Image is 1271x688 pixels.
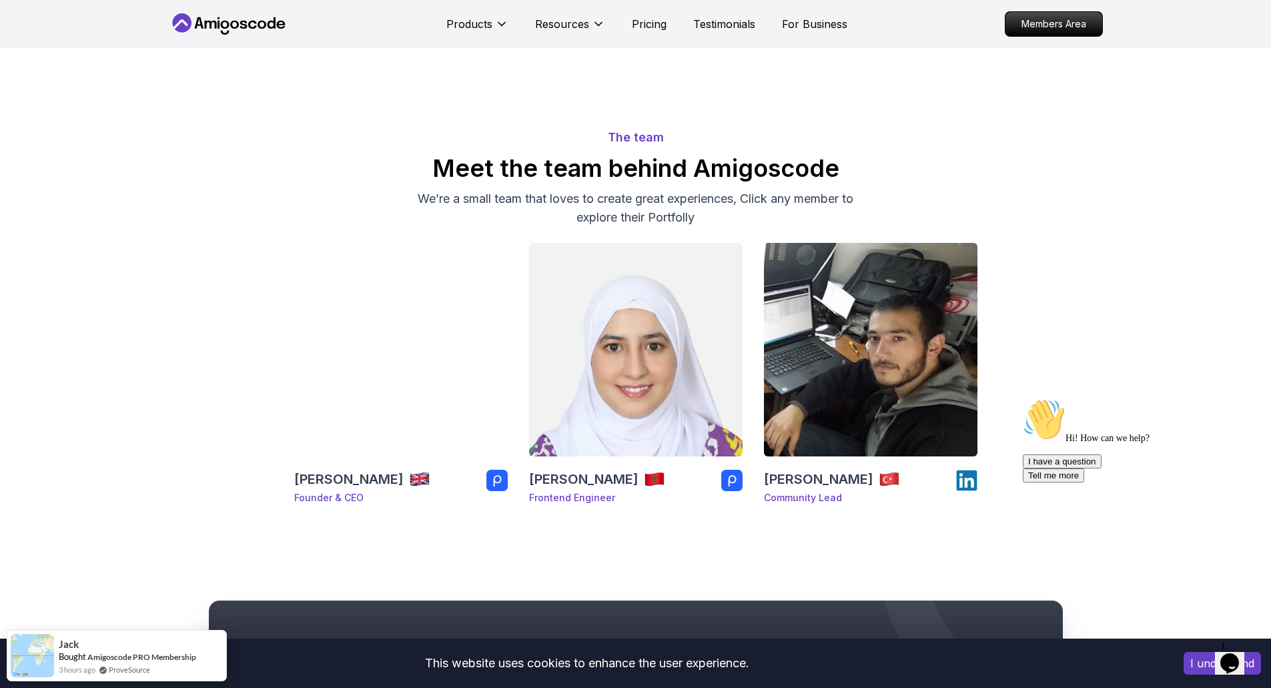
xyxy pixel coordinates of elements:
p: Community Lead [764,491,900,504]
button: Accept cookies [1184,652,1261,675]
button: Resources [535,16,605,43]
button: I have a question [5,61,84,75]
img: Chaimaa Safi_team [529,243,743,456]
a: Amigoscode PRO Membership [87,652,196,662]
span: Developers [726,637,857,666]
p: The team [169,128,1103,147]
img: Ömer Fadil_team [759,238,983,462]
button: Tell me more [5,75,67,89]
h3: [PERSON_NAME] [529,470,639,488]
p: Products [446,16,492,32]
button: Products [446,16,508,43]
div: This website uses cookies to enhance the user experience. [10,649,1164,678]
img: team member country [644,468,665,490]
img: :wave: [5,5,48,48]
a: Testimonials [693,16,755,32]
h2: Meet the team behind Amigoscode [169,155,1103,182]
a: Chaimaa Safi_team[PERSON_NAME]team member countryFrontend Engineer [529,243,743,515]
span: 3 hours ago [59,664,95,675]
p: We’re a small team that loves to create great experiences, Click any member to explore their Port... [412,190,860,227]
a: Nelson Djalo_team[PERSON_NAME]team member countryFounder & CEO [294,243,508,515]
span: jack [59,639,79,650]
div: 👋Hi! How can we help?I have a questionTell me more [5,5,246,89]
p: Frontend Engineer [529,491,665,504]
span: Bought [59,651,86,662]
a: Ömer Fadil_team[PERSON_NAME]team member countryCommunity Lead [764,243,977,515]
p: Resources [535,16,589,32]
img: Nelson Djalo_team [294,243,508,456]
a: Members Area [1005,11,1103,37]
a: For Business [782,16,847,32]
iframe: chat widget [1215,635,1258,675]
img: team member country [409,468,430,490]
span: Hi! How can we help? [5,40,132,50]
iframe: chat widget [1017,393,1258,628]
p: Founder & CEO [294,491,430,504]
a: ProveSource [109,664,150,675]
a: Pricing [632,16,667,32]
h3: [PERSON_NAME] [294,470,404,488]
h3: [PERSON_NAME] [764,470,873,488]
img: team member country [879,468,900,490]
p: Members Area [1005,12,1102,36]
img: provesource social proof notification image [11,634,54,677]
